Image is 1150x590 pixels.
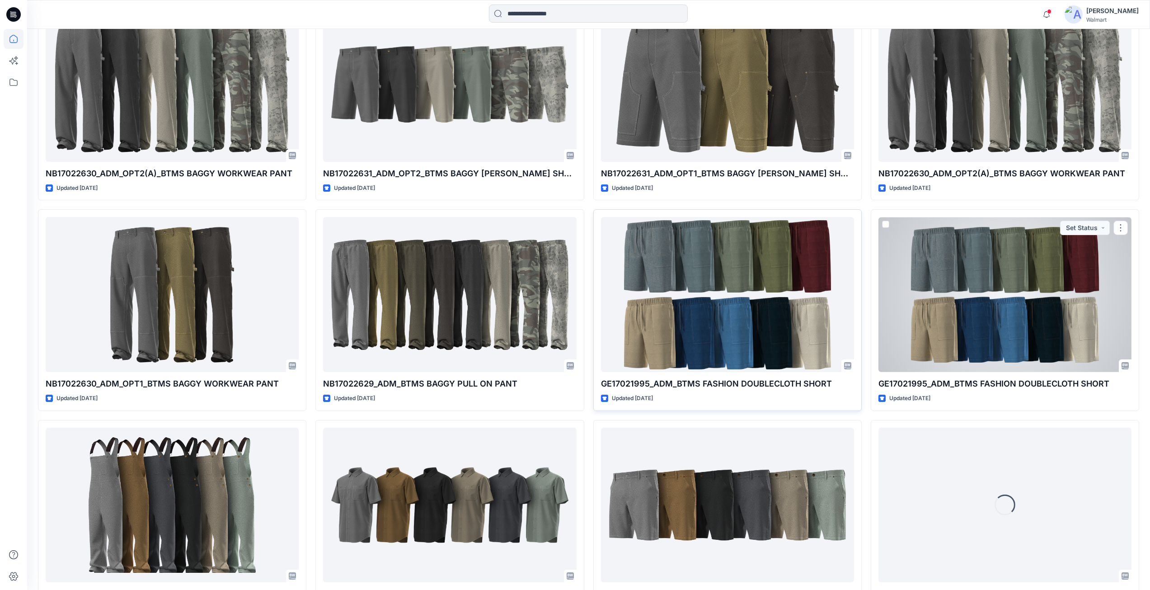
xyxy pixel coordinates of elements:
p: GE17021995_ADM_BTMS FASHION DOUBLECLOTH SHORT [878,378,1131,390]
a: GE17021995_ADM_BTMS FASHION DOUBLECLOTH SHORT [601,217,854,372]
a: NB17022631_ADM_OPT1_BTMS BAGGY CARPENTER SHORT [601,7,854,162]
p: Updated [DATE] [889,394,930,403]
div: Walmart [1086,16,1139,23]
a: NB17022630_ADM_OPT2(A)_BTMS BAGGY WORKWEAR PANT [46,7,299,162]
p: NB17022630_ADM_OPT2(A)_BTMS BAGGY WORKWEAR PANT [878,167,1131,180]
p: Updated [DATE] [334,184,375,193]
a: GE17021995_ADM_BTMS FASHION DOUBLECLOTH SHORT [878,217,1131,372]
p: Updated [DATE] [334,394,375,403]
a: BR17022159_ADM_SHIRT SS CANVAS [323,428,576,583]
p: NB17022630_ADM_OPT1_BTMS BAGGY WORKWEAR PANT [46,378,299,390]
p: Updated [DATE] [889,184,930,193]
a: NB17022630_ADM_OPT2(A)_BTMS BAGGY WORKWEAR PANT [878,7,1131,162]
a: BR17022152_ADM_CANVAS SHORT [601,428,854,583]
a: BR17022172_ADM_BIB OVERALL [46,428,299,583]
p: NB17022630_ADM_OPT2(A)_BTMS BAGGY WORKWEAR PANT [46,167,299,180]
a: NB17022629_ADM_BTMS BAGGY PULL ON PANT [323,217,576,372]
p: Updated [DATE] [612,394,653,403]
p: NB17022631_ADM_OPT2_BTMS BAGGY [PERSON_NAME] SHORT [323,167,576,180]
p: Updated [DATE] [56,184,98,193]
p: NB17022629_ADM_BTMS BAGGY PULL ON PANT [323,378,576,390]
a: NB17022630_ADM_OPT1_BTMS BAGGY WORKWEAR PANT [46,217,299,372]
div: [PERSON_NAME] [1086,5,1139,16]
a: NB17022631_ADM_OPT2_BTMS BAGGY CARPENTER SHORT [323,7,576,162]
p: Updated [DATE] [56,394,98,403]
img: avatar [1065,5,1083,24]
p: GE17021995_ADM_BTMS FASHION DOUBLECLOTH SHORT [601,378,854,390]
p: NB17022631_ADM_OPT1_BTMS BAGGY [PERSON_NAME] SHORT [601,167,854,180]
p: Updated [DATE] [612,184,653,193]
